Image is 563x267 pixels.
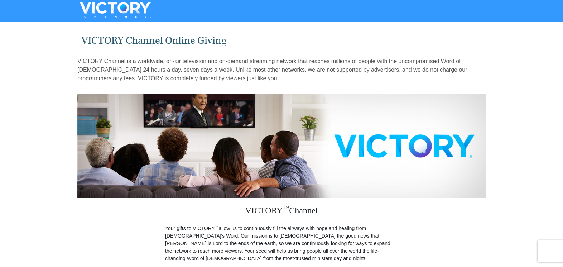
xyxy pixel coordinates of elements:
[165,225,398,262] p: Your gifts to VICTORY allow us to continuously fill the airways with hope and healing from [DEMOG...
[71,2,160,18] img: VICTORYTHON - VICTORY Channel
[81,35,482,47] h1: VICTORY Channel Online Giving
[165,198,398,225] h3: VICTORY Channel
[77,57,486,83] p: VICTORY Channel is a worldwide, on-air television and on-demand streaming network that reaches mi...
[283,204,289,211] sup: ™
[215,225,219,229] sup: ™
